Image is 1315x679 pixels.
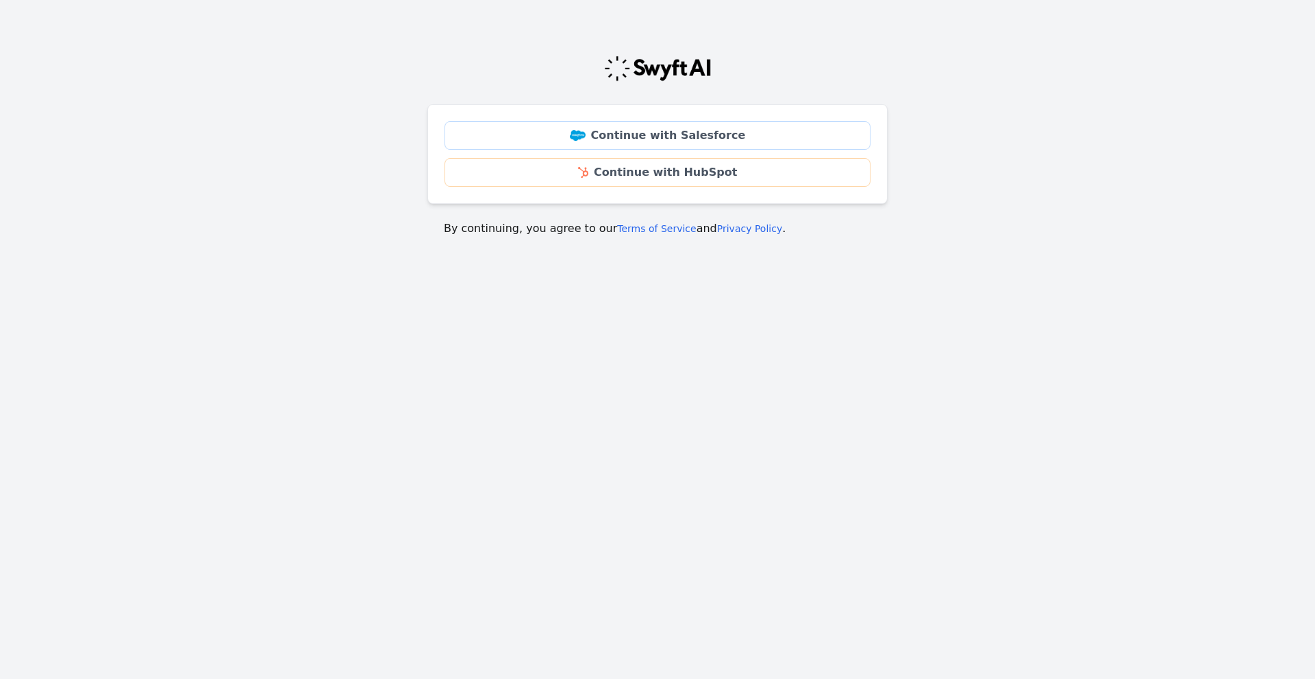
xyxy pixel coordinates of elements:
a: Terms of Service [617,223,696,234]
img: Salesforce [570,130,586,141]
a: Privacy Policy [717,223,782,234]
a: Continue with Salesforce [444,121,871,150]
p: By continuing, you agree to our and . [444,220,871,237]
img: HubSpot [578,167,588,178]
img: Swyft Logo [603,55,712,82]
a: Continue with HubSpot [444,158,871,187]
